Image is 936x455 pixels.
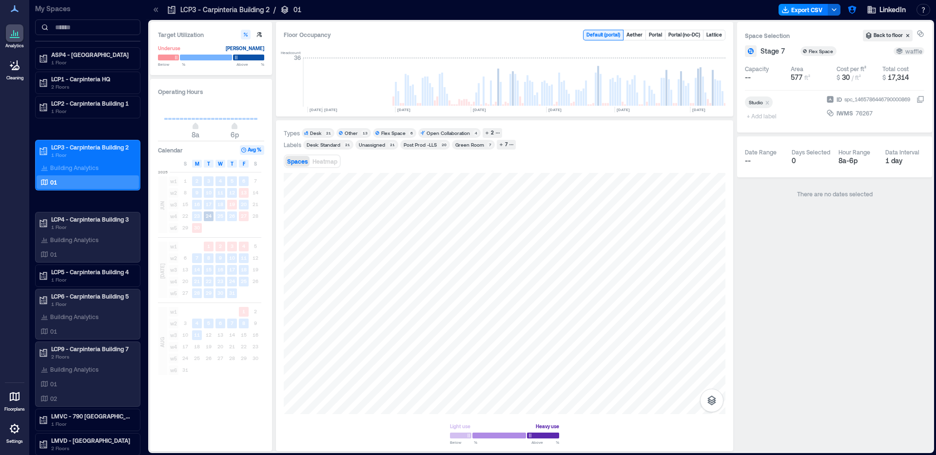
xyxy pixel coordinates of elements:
button: Export CSV [779,4,828,16]
text: [DATE] [692,107,705,112]
text: 26 [229,213,235,219]
div: Labels [284,141,301,149]
span: w1 [169,176,178,186]
span: Above % [236,61,264,67]
text: 13 [241,190,247,195]
div: Desk: Standard [307,141,340,148]
button: Lattice [703,30,725,40]
div: Light use [450,421,470,431]
div: 4 [473,130,479,136]
span: Below % [158,61,185,67]
div: Hour Range [838,148,870,156]
text: 5 [207,320,210,326]
div: Days Selected [792,148,830,156]
div: 21 [388,142,396,148]
div: 0 [792,156,831,166]
div: 21 [343,142,351,148]
p: 1 Floor [51,420,133,428]
text: 18 [241,266,247,272]
div: Capacity [745,65,769,73]
text: 17 [206,201,212,207]
text: [DATE] [397,107,410,112]
div: Desk [310,130,321,136]
text: 1 [207,243,210,249]
text: [DATE] [324,107,337,112]
text: 29 [206,290,212,296]
p: Cleaning [6,75,23,81]
p: 01 [50,178,57,186]
div: Flex Space [809,48,835,55]
div: Studio [749,99,763,106]
p: LMVC - 790 [GEOGRAPHIC_DATA] B2 [51,412,133,420]
h3: Target Utilization [158,30,264,39]
span: [DATE] [158,264,166,279]
text: [DATE] [548,107,562,112]
p: 1 Floor [51,58,133,66]
span: w3 [169,265,178,275]
span: ID [837,95,842,104]
p: Building Analytics [50,365,98,373]
span: 17,314 [888,73,909,81]
button: IDspc_1465786446790000869 [916,95,924,103]
span: T [207,160,210,168]
text: 3 [231,243,234,249]
text: 14 [194,266,200,272]
button: LinkedIn [864,2,909,18]
text: 16 [194,201,200,207]
text: [DATE] [617,107,630,112]
p: 02 [50,395,57,402]
span: 8a [192,131,199,139]
text: 15 [206,266,212,272]
p: LMVD - [GEOGRAPHIC_DATA] [51,436,133,444]
span: w5 [169,223,178,233]
div: Types [284,129,300,137]
a: Settings [3,417,26,447]
text: 11 [241,255,247,261]
div: Area [791,65,803,73]
p: LCP5 - Carpinteria Building 4 [51,268,133,276]
span: M [195,160,199,168]
p: LCP3 - Carpinteria Building 2 [180,5,270,15]
span: + Add label [745,109,780,123]
span: W [218,160,223,168]
text: 11 [217,190,223,195]
p: 01 [50,327,57,335]
text: [DATE] [473,107,486,112]
a: Cleaning [2,54,27,84]
text: 1 [242,308,245,314]
div: spc_1465786446790000869 [843,95,911,104]
div: 2 [489,129,495,137]
text: 27 [241,213,247,219]
text: 4 [219,178,222,184]
h3: Space Selection [745,31,863,40]
p: 01 [293,5,301,15]
div: 21 [324,130,332,136]
button: Default (portal) [584,30,623,40]
span: S [254,160,257,168]
button: Spaces [285,156,310,167]
div: Floor Occupancy [284,30,575,40]
span: -- [745,156,751,165]
text: 23 [194,213,200,219]
p: LCP9 - Carpinteria Building 7 [51,345,133,353]
p: Building Analytics [50,164,98,171]
a: Floorplans [1,385,28,415]
div: 7 [504,140,509,149]
span: w4 [169,211,178,221]
h3: Calendar [158,145,183,155]
div: waffle [896,47,922,55]
div: Heavy use [536,421,559,431]
span: w4 [169,277,178,286]
span: w6 [169,365,178,375]
p: LCP1 - Carpinteria HQ [51,75,133,83]
p: Floorplans [4,406,25,412]
span: w2 [169,253,178,263]
div: 8a - 6p [838,156,877,166]
p: 1 Floor [51,276,133,284]
span: Heatmap [312,158,337,165]
div: [PERSON_NAME] [226,43,264,53]
p: 1 Floor [51,151,133,159]
text: 9 [195,190,198,195]
text: 4 [242,243,245,249]
text: 7 [195,255,198,261]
